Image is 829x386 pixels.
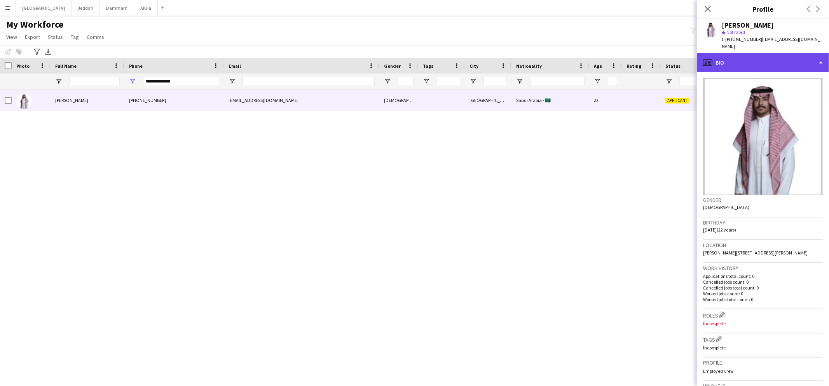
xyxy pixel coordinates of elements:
[483,77,507,86] input: City Filter Input
[243,77,375,86] input: Email Filter Input
[530,77,585,86] input: Nationality Filter Input
[6,19,63,30] span: My Workforce
[398,77,414,86] input: Gender Filter Input
[627,63,641,69] span: Rating
[379,89,418,111] div: [DEMOGRAPHIC_DATA]
[129,78,136,85] button: Open Filter Menu
[469,78,476,85] button: Open Filter Menu
[68,32,82,42] a: Tag
[384,63,401,69] span: Gender
[703,279,823,285] p: Cancelled jobs count: 0
[516,78,523,85] button: Open Filter Menu
[129,63,143,69] span: Phone
[697,4,829,14] h3: Profile
[437,77,460,86] input: Tags Filter Input
[665,98,689,104] span: Applicant
[722,36,820,49] span: | [EMAIL_ADDRESS][DOMAIN_NAME]
[71,33,79,40] span: Tag
[703,285,823,291] p: Cancelled jobs total count: 0
[703,321,823,326] p: Incomplete
[87,33,104,40] span: Comms
[516,63,542,69] span: Nationality
[134,0,158,16] button: AlUla
[3,32,20,42] a: View
[229,78,236,85] button: Open Filter Menu
[229,63,241,69] span: Email
[55,78,62,85] button: Open Filter Menu
[16,0,72,16] button: [GEOGRAPHIC_DATA]
[16,63,30,69] span: Photo
[465,89,511,111] div: [GEOGRAPHIC_DATA]
[703,242,823,249] h3: Location
[703,311,823,319] h3: Roles
[84,32,107,42] a: Comms
[703,291,823,297] p: Worked jobs count: 0
[44,47,53,56] app-action-btn: Export XLSX
[697,53,829,72] div: Bio
[124,89,224,111] div: [PHONE_NUMBER]
[22,32,43,42] a: Export
[722,36,762,42] span: t. [PHONE_NUMBER]
[703,368,823,374] p: Employed Crew
[703,297,823,302] p: Worked jobs total count: 0
[726,29,745,35] span: Not rated
[703,197,823,204] h3: Gender
[589,89,622,111] div: 22
[594,63,602,69] span: Age
[55,97,88,103] span: [PERSON_NAME]
[6,33,17,40] span: View
[679,77,703,86] input: Status Filter Input
[665,78,672,85] button: Open Filter Menu
[703,219,823,226] h3: Birthday
[703,359,823,366] h3: Profile
[16,93,32,109] img: Turki Hassan
[224,89,379,111] div: [EMAIL_ADDRESS][DOMAIN_NAME]
[703,345,823,351] p: Incomplete
[45,32,66,42] a: Status
[703,265,823,272] h3: Work history
[32,47,42,56] app-action-btn: Advanced filters
[665,63,681,69] span: Status
[423,78,430,85] button: Open Filter Menu
[72,0,100,16] button: Jeddah
[69,77,120,86] input: Full Name Filter Input
[703,204,749,210] span: [DEMOGRAPHIC_DATA]
[703,250,808,256] span: [PERSON_NAME][STREET_ADDRESS][PERSON_NAME]
[55,63,77,69] span: Full Name
[722,22,774,29] div: [PERSON_NAME]
[384,78,391,85] button: Open Filter Menu
[25,33,40,40] span: Export
[703,227,736,233] span: [DATE] (22 years)
[703,273,823,279] p: Applications total count: 0
[516,97,551,103] span: Saudi Arabia - 🇸🇦
[469,63,478,69] span: City
[703,335,823,343] h3: Tags
[703,78,823,195] img: Crew avatar or photo
[100,0,134,16] button: Dammam
[143,77,219,86] input: Phone Filter Input
[48,33,63,40] span: Status
[608,77,617,86] input: Age Filter Input
[423,63,433,69] span: Tags
[594,78,601,85] button: Open Filter Menu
